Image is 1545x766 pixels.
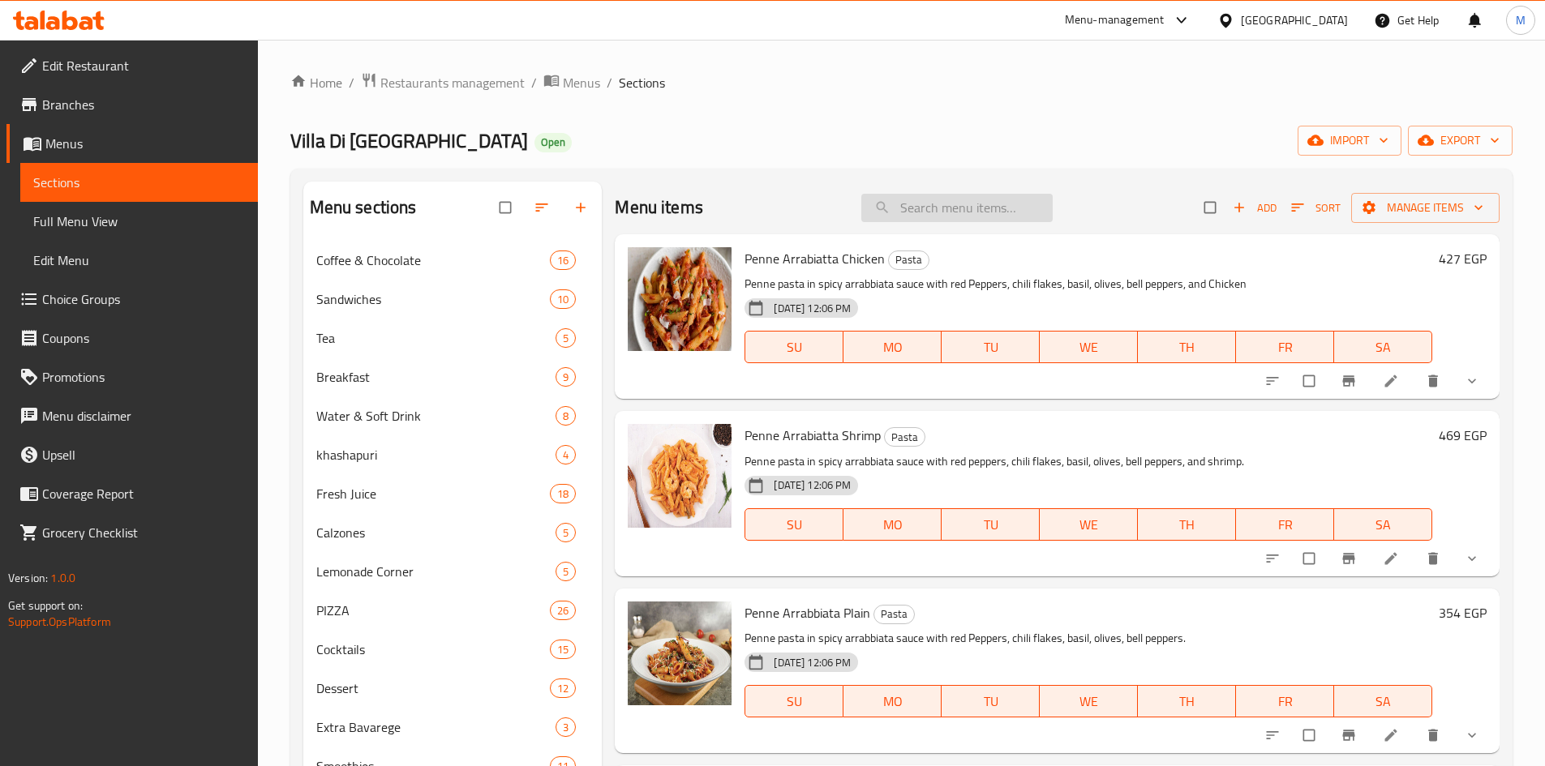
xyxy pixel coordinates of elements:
[303,396,603,435] div: Water & Soft Drink8
[303,435,603,474] div: khashapuri4
[563,73,600,92] span: Menus
[1383,727,1402,743] a: Edit menu item
[20,202,258,241] a: Full Menu View
[1144,513,1230,537] span: TH
[6,513,258,552] a: Grocery Checklist
[550,640,576,659] div: items
[534,133,572,152] div: Open
[550,250,576,270] div: items
[490,192,524,223] span: Select all sections
[33,250,245,270] span: Edit Menu
[1383,550,1402,567] a: Edit menu item
[6,357,258,396] a: Promotions
[1138,331,1236,363] button: TH
[1334,508,1432,541] button: SA
[1341,336,1426,359] span: SA
[303,474,603,513] div: Fresh Juice18
[1229,195,1281,220] span: Add item
[556,562,576,581] div: items
[850,336,935,359] span: MO
[1046,690,1131,713] span: WE
[628,424,732,528] img: Penne Arrabiatta Shrimp
[556,370,575,385] span: 9
[1294,366,1328,396] span: Select to update
[1331,541,1370,576] button: Branch-specific-item
[885,428,925,447] span: Pasta
[1229,195,1281,220] button: Add
[33,212,245,231] span: Full Menu View
[1415,717,1454,753] button: delete
[1464,373,1480,389] svg: Show Choices
[1291,199,1341,217] span: Sort
[550,678,576,698] div: items
[42,367,245,387] span: Promotions
[310,195,417,220] h2: Menu sections
[942,508,1040,541] button: TU
[556,445,576,464] div: items
[50,567,75,588] span: 1.0.0
[551,486,575,502] span: 18
[316,484,551,503] span: Fresh Juice
[42,406,245,426] span: Menu disclaimer
[6,46,258,85] a: Edit Restaurant
[316,601,551,620] div: PIZZA
[551,253,575,268] span: 16
[1341,513,1426,537] span: SA
[1298,126,1401,156] button: import
[20,241,258,280] a: Edit Menu
[767,301,857,316] span: [DATE] 12:06 PM
[316,523,556,542] span: Calzones
[861,194,1053,222] input: search
[303,280,603,319] div: Sandwiches10
[42,56,245,75] span: Edit Restaurant
[531,73,537,92] li: /
[1415,541,1454,576] button: delete
[316,717,556,737] span: Extra Bavarege
[745,423,881,447] span: Penne Arrabiatta Shrimp
[1408,126,1513,156] button: export
[534,135,572,149] span: Open
[1065,11,1165,30] div: Menu-management
[619,73,665,92] span: Sections
[1144,336,1230,359] span: TH
[745,246,885,271] span: Penne Arrabiatta Chicken
[745,628,1432,648] p: Penne pasta in spicy arrabbiata sauce with red Peppers, chili flakes, basil, olives, bell peppers.
[1255,717,1294,753] button: sort-choices
[6,280,258,319] a: Choice Groups
[628,247,732,351] img: Penne Arrabiatta Chicken
[745,274,1432,294] p: Penne pasta in spicy arrabbiata sauce with red Peppers, chili flakes, basil, olives, bell peppers...
[303,241,603,280] div: Coffee & Chocolate16
[303,591,603,630] div: PIZZA26
[556,328,576,348] div: items
[42,445,245,464] span: Upsell
[850,513,935,537] span: MO
[8,611,111,632] a: Support.OpsPlatform
[767,655,857,670] span: [DATE] 12:06 PM
[303,552,603,591] div: Lemonade Corner5
[1415,363,1454,399] button: delete
[551,292,575,307] span: 10
[1294,543,1328,574] span: Select to update
[1464,727,1480,743] svg: Show Choices
[1040,331,1138,363] button: WE
[1421,131,1500,151] span: export
[524,190,563,225] span: Sort sections
[45,134,245,153] span: Menus
[316,367,556,387] span: Breakfast
[543,72,600,93] a: Menus
[6,435,258,474] a: Upsell
[316,678,551,698] span: Dessert
[628,601,732,705] img: Penne Arrabbiata Plain
[8,595,83,616] span: Get support on:
[556,720,575,735] span: 3
[361,72,525,93] a: Restaurants management
[563,190,602,225] button: Add section
[1138,685,1236,717] button: TH
[752,513,837,537] span: SU
[316,640,551,659] div: Cocktails
[556,409,575,424] span: 8
[316,328,556,348] span: Tea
